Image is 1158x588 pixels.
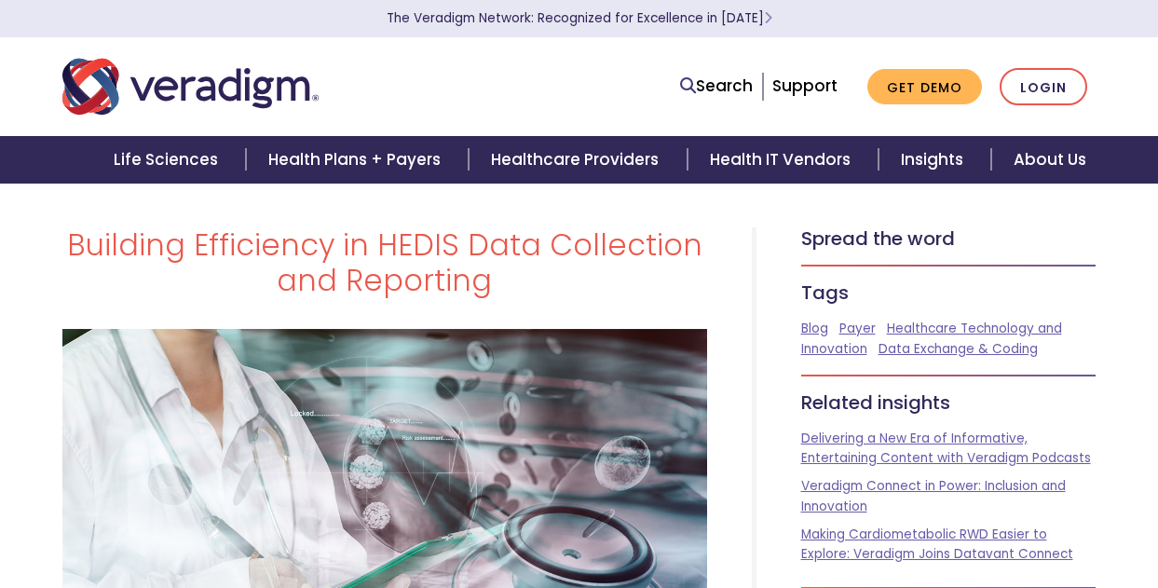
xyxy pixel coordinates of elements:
[387,9,772,27] a: The Veradigm Network: Recognized for Excellence in [DATE]Learn More
[801,430,1091,468] a: Delivering a New Era of Informative, Entertaining Content with Veradigm Podcasts
[801,320,1062,358] a: Healthcare Technology and Innovation
[62,227,707,299] h1: Building Efficiency in HEDIS Data Collection and Reporting
[991,136,1109,184] a: About Us
[879,136,991,184] a: Insights
[867,69,982,105] a: Get Demo
[772,75,838,97] a: Support
[764,9,772,27] span: Learn More
[801,391,1097,414] h5: Related insights
[680,74,753,99] a: Search
[801,477,1066,515] a: Veradigm Connect in Power: Inclusion and Innovation
[469,136,687,184] a: Healthcare Providers
[246,136,469,184] a: Health Plans + Payers
[801,227,1097,250] h5: Spread the word
[879,340,1038,358] a: Data Exchange & Coding
[801,320,828,337] a: Blog
[839,320,876,337] a: Payer
[801,526,1073,564] a: Making Cardiometabolic RWD Easier to Explore: Veradigm Joins Datavant Connect
[62,56,319,117] img: Veradigm logo
[1000,68,1087,106] a: Login
[801,281,1097,304] h5: Tags
[91,136,246,184] a: Life Sciences
[688,136,879,184] a: Health IT Vendors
